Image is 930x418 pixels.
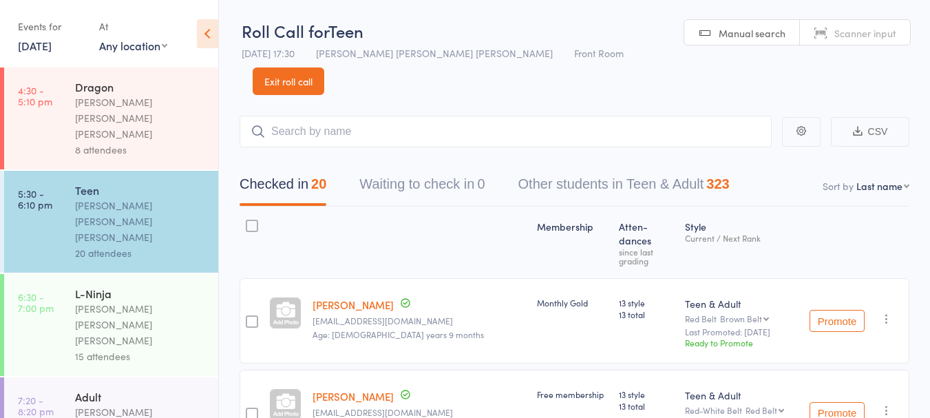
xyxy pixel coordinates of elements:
div: Free membership [537,388,608,400]
div: Red Belt [746,406,777,415]
div: 15 attendees [75,348,207,364]
div: Adult [75,389,207,404]
div: [PERSON_NAME] [PERSON_NAME] [PERSON_NAME] [75,198,207,245]
div: Any location [99,38,167,53]
div: Teen [75,182,207,198]
a: [PERSON_NAME] [313,297,394,312]
small: seonmclarke@gmail.com [313,316,526,326]
button: Other students in Teen & Adult323 [518,169,730,206]
span: Roll Call for [242,19,328,42]
div: Ready to Promote [685,337,799,348]
div: 8 attendees [75,142,207,158]
div: Dragon [75,79,207,94]
div: [PERSON_NAME] [PERSON_NAME] [PERSON_NAME] [75,301,207,348]
span: Manual search [719,26,785,40]
div: 20 [311,176,326,191]
span: 13 style [619,297,674,309]
div: Events for [18,15,85,38]
div: Style [679,213,804,272]
input: Search by name [240,116,772,147]
span: 13 total [619,400,674,412]
div: Teen & Adult [685,297,799,311]
div: 323 [706,176,729,191]
label: Sort by [823,179,854,193]
button: CSV [831,117,909,147]
time: 5:30 - 6:10 pm [18,188,52,210]
span: [PERSON_NAME] [PERSON_NAME] [PERSON_NAME] [316,46,553,60]
div: At [99,15,167,38]
a: [DATE] [18,38,52,53]
time: 7:20 - 8:20 pm [18,395,54,417]
div: Current / Next Rank [685,233,799,242]
time: 6:30 - 7:00 pm [18,291,54,313]
small: Last Promoted: [DATE] [685,327,799,337]
a: Exit roll call [253,67,324,95]
time: 4:30 - 5:10 pm [18,85,52,107]
div: since last grading [619,247,674,265]
span: 13 style [619,388,674,400]
div: Brown Belt [720,314,762,323]
button: Checked in20 [240,169,326,206]
div: 0 [477,176,485,191]
span: Front Room [574,46,624,60]
div: 20 attendees [75,245,207,261]
button: Promote [810,310,865,332]
a: 6:30 -7:00 pmL-Ninja[PERSON_NAME] [PERSON_NAME] [PERSON_NAME]15 attendees [4,274,218,376]
span: [DATE] 17:30 [242,46,295,60]
a: 5:30 -6:10 pmTeen[PERSON_NAME] [PERSON_NAME] [PERSON_NAME]20 attendees [4,171,218,273]
div: Red-White Belt [685,406,799,415]
span: Scanner input [834,26,896,40]
a: [PERSON_NAME] [313,389,394,404]
div: Last name [856,179,902,193]
small: bobbii11@hotmail.com [313,408,526,417]
span: Teen [328,19,363,42]
div: L-Ninja [75,286,207,301]
span: 13 total [619,309,674,320]
div: Teen & Adult [685,388,799,402]
div: Membership [531,213,613,272]
a: 4:30 -5:10 pmDragon[PERSON_NAME] [PERSON_NAME] [PERSON_NAME]8 attendees [4,67,218,169]
div: Monthly Gold [537,297,608,309]
button: Waiting to check in0 [359,169,485,206]
span: Age: [DEMOGRAPHIC_DATA] years 9 months [313,328,484,340]
div: Red Belt [685,314,799,323]
div: [PERSON_NAME] [PERSON_NAME] [PERSON_NAME] [75,94,207,142]
div: Atten­dances [613,213,679,272]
